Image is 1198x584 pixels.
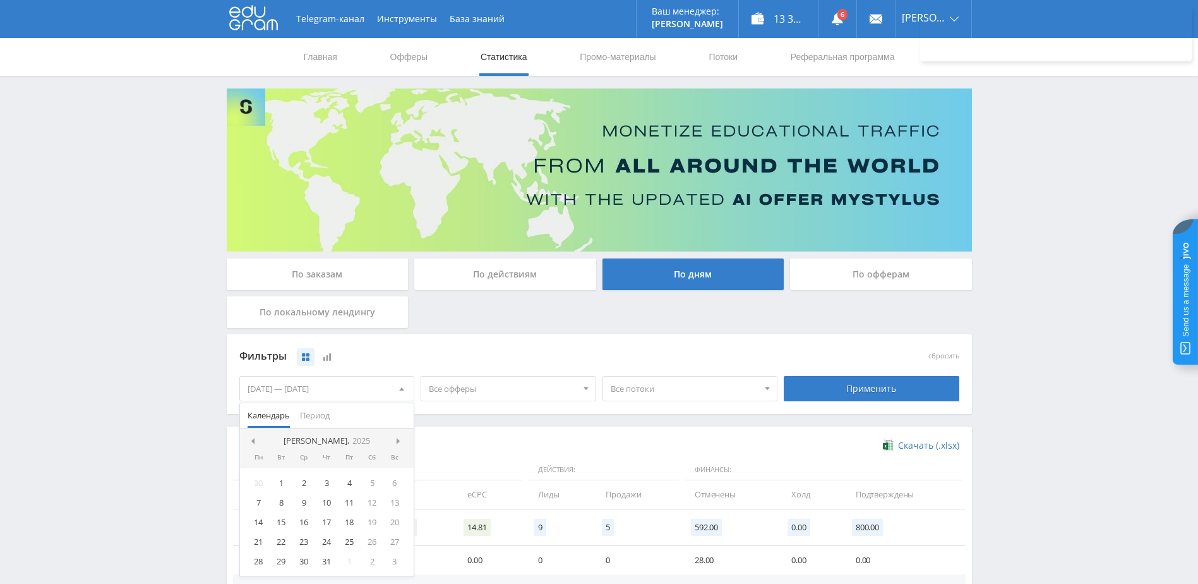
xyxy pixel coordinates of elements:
[928,352,959,360] button: сбросить
[248,403,290,428] span: Календарь
[883,439,959,452] a: Скачать (.xlsx)
[233,480,303,509] td: Дата
[374,480,455,509] td: CR
[602,519,614,536] span: 5
[789,38,896,76] a: Реферальная программа
[534,519,546,536] span: 9
[248,476,270,490] div: 30
[455,480,525,509] td: eCPC
[338,554,361,569] div: 1
[270,476,292,490] div: 1
[233,509,303,546] td: Итого:
[361,454,383,461] div: Сб
[593,480,681,509] td: Продажи
[383,515,406,530] div: 20
[779,480,843,509] td: Холд
[479,38,529,76] a: Статистика
[429,377,577,401] span: Все офферы
[233,546,303,575] td: [DATE]
[455,546,525,575] td: 0.00
[227,296,409,328] div: По локальному лендингу
[790,259,972,290] div: По офферам
[361,515,383,530] div: 19
[843,546,966,575] td: 0.00
[685,459,962,481] span: Финансы:
[295,403,335,428] button: Период
[352,436,370,446] i: 2025
[779,546,843,575] td: 0.00
[578,38,657,76] a: Промо-материалы
[383,535,406,549] div: 27
[652,19,723,29] p: [PERSON_NAME]
[270,496,292,510] div: 8
[315,535,338,549] div: 24
[784,376,959,401] div: Применить
[883,439,894,451] img: xlsx
[315,554,338,569] div: 31
[788,519,810,536] span: 0.00
[525,546,593,575] td: 0
[248,554,270,569] div: 28
[843,480,966,509] td: Подтверждены
[383,454,406,461] div: Вс
[338,535,361,549] div: 25
[602,259,784,290] div: По дням
[248,454,270,461] div: Пн
[270,535,292,549] div: 22
[389,38,429,76] a: Офферы
[361,554,383,569] div: 2
[248,515,270,530] div: 14
[292,476,315,490] div: 2
[338,515,361,530] div: 18
[292,515,315,530] div: 16
[652,6,723,16] p: Ваш менеджер:
[315,454,338,461] div: Чт
[383,476,406,490] div: 6
[240,377,414,401] div: [DATE] — [DATE]
[529,459,679,481] span: Действия:
[902,13,946,23] span: [PERSON_NAME]
[248,535,270,549] div: 21
[233,459,523,481] span: Данные:
[682,546,779,575] td: 28.00
[338,454,361,461] div: Пт
[292,535,315,549] div: 23
[315,496,338,510] div: 10
[383,496,406,510] div: 13
[292,496,315,510] div: 9
[315,476,338,490] div: 3
[338,476,361,490] div: 4
[292,554,315,569] div: 30
[338,496,361,510] div: 11
[227,88,972,252] img: Banner
[361,496,383,510] div: 12
[227,259,409,290] div: По заказам
[315,515,338,530] div: 17
[593,546,681,575] td: 0
[248,496,270,510] div: 7
[243,403,295,428] button: Календарь
[525,480,593,509] td: Лиды
[383,554,406,569] div: 3
[270,515,292,530] div: 15
[414,259,596,290] div: По действиям
[361,535,383,549] div: 26
[682,480,779,509] td: Отменены
[707,38,739,76] a: Потоки
[292,454,315,461] div: Ср
[852,519,883,536] span: 800.00
[361,476,383,490] div: 5
[464,519,490,536] span: 14.81
[302,38,338,76] a: Главная
[898,441,959,451] span: Скачать (.xlsx)
[270,454,292,461] div: Вт
[300,403,330,428] span: Период
[611,377,758,401] span: Все потоки
[239,347,778,366] div: Фильтры
[270,554,292,569] div: 29
[279,436,375,446] div: [PERSON_NAME],
[691,519,722,536] span: 592.00
[374,546,455,575] td: 0.00%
